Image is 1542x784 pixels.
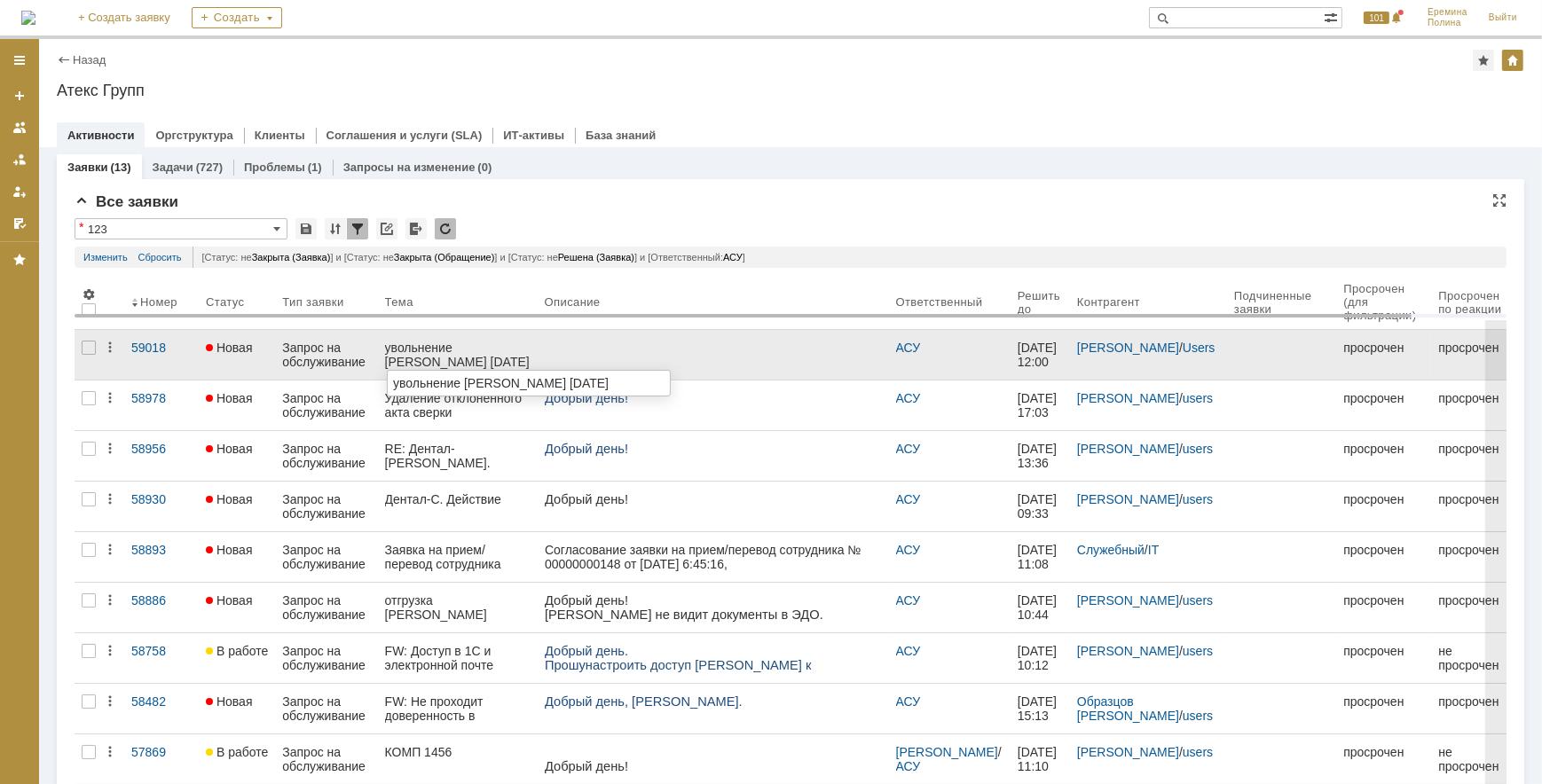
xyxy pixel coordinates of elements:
span: ООО "Атекс Групп". [88,132,216,146]
div: Сортировка... [325,218,346,239]
div: просрочен [1343,341,1424,355]
span: [DATE] 12:00 [1018,341,1060,369]
th: Статус [199,275,275,330]
div: Действия [103,442,117,456]
a: users [1183,593,1213,608]
div: Просрочен (для фильтрации) [1343,282,1424,322]
div: FW: Доступ в 1С и электронной почте [385,644,531,672]
div: [Статус: не ] и [Статус: не ] и [Статус: не ] и [Ответственный: ] [193,247,1498,268]
span: [DATE] 15:13 [1018,694,1060,723]
a: просрочен [1431,532,1512,582]
div: / [1077,593,1220,608]
a: [PERSON_NAME] [1077,442,1179,456]
div: / [1077,341,1220,355]
span: Полина [1428,18,1467,28]
div: не просрочен [1438,644,1505,672]
a: 58893 [124,532,199,582]
div: Действия [103,492,117,506]
a: просрочен [1336,734,1431,784]
div: Тип заявки [282,295,343,309]
a: Новая [199,583,275,632]
a: АСУ [896,492,921,506]
span: Новая [206,543,253,557]
span: gr [264,161,275,175]
a: просрочен [1431,380,1512,430]
span: . [109,101,113,115]
div: Запрос на обслуживание [282,442,370,470]
div: (727) [196,161,223,174]
span: 101 [1364,12,1389,24]
a: users [1183,709,1213,723]
span: Skype: [PERSON_NAME] [35,704,191,718]
a: [PERSON_NAME] [896,745,998,759]
a: просрочен [1336,532,1431,582]
a: Новая [199,532,275,582]
div: Подчиненные заявки [1234,289,1315,316]
a: Образцов [PERSON_NAME] [1077,694,1179,723]
div: / [1077,694,1220,723]
span: [PHONE_NUMBER] доб. 2111 [30,574,213,588]
a: АСУ [896,442,921,456]
div: просрочен [1343,644,1424,658]
div: Описание [545,295,602,309]
div: Запрос на обслуживание [282,492,370,521]
span: <image001.png> [35,747,132,762]
a: Соглашения и услуги (SLA) [326,129,483,142]
div: Действия [103,644,117,658]
div: 58956 [131,442,192,456]
a: 57869 [124,734,199,784]
a: АСУ [896,391,921,405]
th: Тип заявки [275,275,377,330]
span: ". [234,676,244,690]
a: Назад [73,53,106,67]
div: не просрочен [1438,745,1505,773]
a: 58482 [124,684,199,733]
span: С уважением, [35,633,119,647]
div: / [1077,644,1220,658]
a: просрочен [1336,431,1431,481]
a: FW: Не проходит доверенность в [GEOGRAPHIC_DATA] [378,684,538,733]
span: [DATE] 09:33 [1018,492,1060,521]
a: Сбросить [138,247,182,268]
div: На всю страницу [1492,193,1507,208]
span: Sales Samara [35,676,120,690]
a: Запрос на обслуживание [275,330,377,380]
a: Клиенты [255,129,305,142]
span: " [151,676,157,690]
div: (0) [477,161,492,174]
a: Запрос на обслуживание [275,431,377,481]
a: ИТ-активы [503,129,564,142]
div: Создать [192,7,282,28]
div: Запрос на обслуживание [282,745,370,773]
div: просрочен [1438,391,1505,405]
span: [DATE] 13:36 [1018,442,1060,470]
span: .com [275,161,303,175]
div: просрочен [1343,391,1424,405]
span: [PERSON_NAME] [35,647,145,662]
div: / [1077,391,1220,405]
span: [DATE] 10:44 [1018,593,1060,622]
a: АСУ [896,593,921,608]
a: Запрос на обслуживание [275,532,377,582]
div: Контрагент [1077,295,1140,309]
a: просрочен [1431,583,1512,632]
a: [DATE] 10:44 [1011,583,1070,632]
div: просрочен [1438,492,1505,506]
a: АСУ [896,543,921,557]
a: users [1183,391,1213,405]
span: Решена (Заявка) [558,252,634,263]
a: Новая [199,684,275,733]
div: Изменить домашнюю страницу [1502,50,1523,71]
div: просрочен [1438,442,1505,456]
div: / [896,745,1003,773]
a: Заявка на прием/перевод сотрудника [378,532,538,582]
a: 59018 [124,330,199,380]
a: [PERSON_NAME] [1077,341,1179,355]
span: [EMAIL_ADDRESS][DOMAIN_NAME] [35,718,197,747]
span: В работе [206,644,268,658]
a: просрочен [1431,330,1512,380]
div: Заявка на прием/перевод сотрудника [385,543,531,571]
a: Оргструктура [155,129,232,142]
a: [PERSON_NAME] [1077,391,1179,405]
div: FW: Не проходит доверенность в [GEOGRAPHIC_DATA] [385,694,531,723]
